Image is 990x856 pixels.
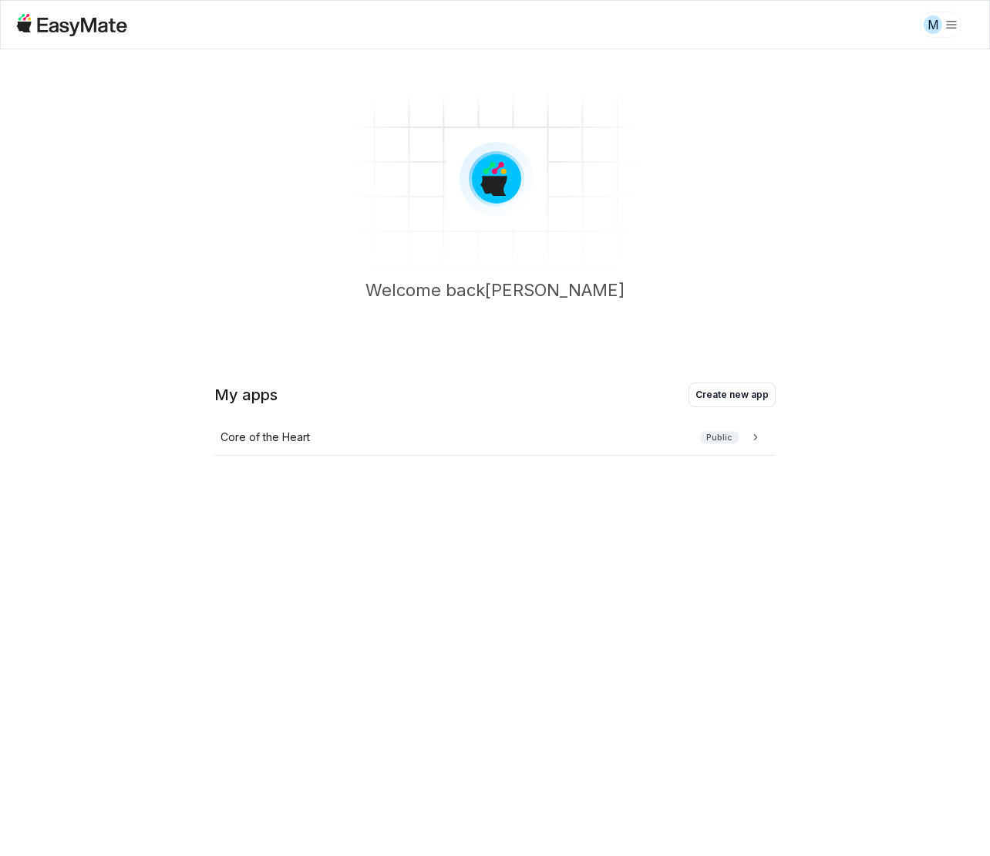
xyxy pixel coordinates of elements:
button: Create new app [689,383,776,407]
p: Core of the Heart [221,429,310,446]
div: M [924,15,942,34]
p: Welcome back [PERSON_NAME] [365,278,625,327]
span: Public [700,431,739,444]
a: Core of the HeartPublic [214,420,776,456]
h2: My apps [214,384,278,406]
